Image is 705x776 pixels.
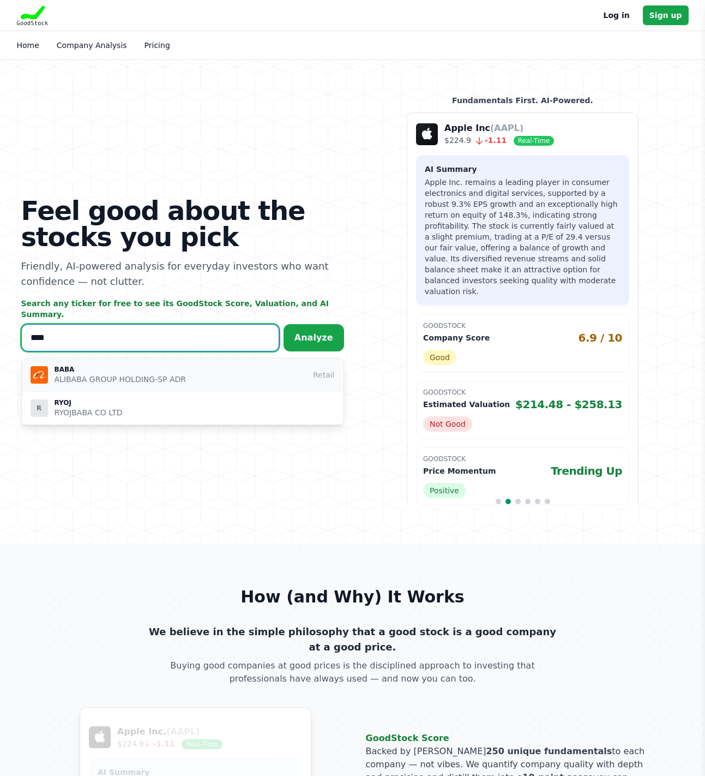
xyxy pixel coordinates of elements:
p: Friendly, AI-powered analysis for everyday investors who want confidence — not clutter. [21,259,344,289]
h2: How (and Why) It Works [52,587,654,607]
span: Real-Time [514,136,554,146]
a: Pricing [144,41,170,50]
p: Search any ticker for free to see its GoodStock Score, Valuation, and AI Summary. [21,298,344,320]
p: Fundamentals First. AI-Powered. [407,95,638,106]
p: GoodStock [423,455,622,463]
button: Analyze [284,324,344,351]
img: BABA [31,366,48,384]
button: R RYOJ RYOJBABA CO LTD [22,392,344,425]
p: Price Momentum [423,465,496,476]
span: Good [423,350,456,365]
p: We believe in the simple philosophy that a good stock is a good company at a good price. [143,624,562,655]
h1: Feel good about the stocks you pick [21,198,344,250]
div: 2 / 6 [407,112,638,519]
h3: AI Summary [425,164,620,175]
a: Sign up [643,5,689,25]
p: Buying good companies at good prices is the disciplined approach to investing that professionals ... [143,659,562,685]
span: Go to slide 1 [496,499,501,504]
span: Go to slide 6 [545,499,550,504]
p: Apple Inc. [117,725,222,738]
h3: GoodStock Score [366,732,654,745]
p: BABA [55,365,186,374]
button: BABA BABA ALIBABA GROUP HOLDING-SP ADR Retail [22,359,344,392]
a: Log in [604,9,630,22]
p: Apple Inc [444,122,554,135]
img: Company Logo [416,123,438,145]
span: -1.11 [471,136,507,145]
p: Company Score [423,332,490,343]
span: Go to slide 5 [535,499,540,504]
a: Company Logo Apple Inc(AAPL) $224.9 -1.11 Real-Time AI Summary Apple Inc. remains a leading playe... [407,112,638,519]
span: Not Good [423,416,472,432]
span: Go to slide 3 [515,499,521,504]
p: RYOJBABA CO LTD [55,407,123,418]
span: Go to slide 2 [505,499,511,504]
span: Real-Time [182,739,222,749]
span: Retail [313,369,335,380]
p: $224.9 [444,135,554,146]
span: Go to slide 4 [525,499,531,504]
p: GoodStock [423,321,622,330]
p: ALIBABA GROUP HOLDING-SP ADR [55,374,186,385]
span: ↓ -1.11 [144,739,175,748]
p: Estimated Valuation [423,399,510,410]
p: $224.9 [117,738,222,749]
span: Trending Up [551,463,622,479]
span: (AAPL) [166,726,200,737]
img: Goodstock Logo [17,5,49,25]
strong: 250 unique fundamentals [486,746,612,756]
p: Apple Inc. remains a leading player in consumer electronics and digital services, supported by a ... [425,177,620,297]
span: Positive [423,483,466,498]
span: $214.48 - $258.13 [515,397,622,412]
span: Analyze [294,332,333,343]
a: Company Analysis [57,41,127,50]
span: (AAPL) [490,123,523,133]
span: 6.9 / 10 [579,330,623,345]
a: Home [17,41,39,50]
p: GoodStock [423,388,622,397]
p: RYOJ [55,398,123,407]
img: Apple Logo [89,726,111,748]
span: R [37,404,41,413]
